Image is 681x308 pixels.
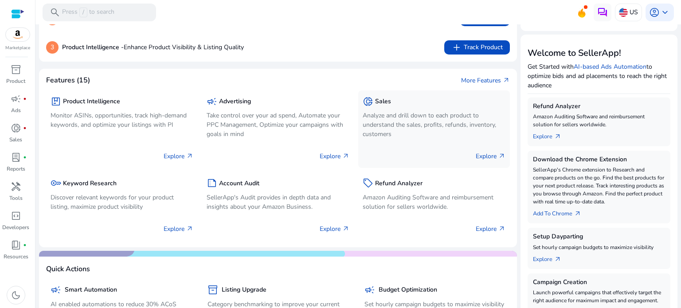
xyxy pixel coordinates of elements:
span: campaign [207,96,217,107]
a: Add To Chrome [533,206,588,218]
p: Monitor ASINs, opportunities, track high-demand keywords, and optimize your listings with PI [51,111,193,129]
h5: Sales [375,98,391,105]
span: inventory_2 [11,64,21,75]
p: Resources [4,253,28,261]
span: arrow_outward [554,133,561,140]
img: amazon.svg [6,28,30,41]
span: Track Product [451,42,503,53]
a: Explorearrow_outward [533,251,568,264]
span: arrow_outward [342,152,349,160]
h5: Refund Analyzer [533,103,665,110]
span: arrow_outward [342,225,349,232]
span: keyboard_arrow_down [660,7,670,18]
p: SellerApp's Audit provides in depth data and insights about your Amazon Business. [207,193,349,211]
b: Product Intelligence - [62,43,124,51]
h5: Budget Optimization [379,286,437,294]
p: Amazon Auditing Software and reimbursement solution for sellers worldwide. [533,113,665,129]
h5: Setup Dayparting [533,233,665,241]
p: Enhance Product Visibility & Listing Quality [62,43,244,52]
h4: Features (15) [46,76,90,85]
p: Product [6,77,25,85]
span: add [451,42,462,53]
h5: Keyword Research [63,180,117,187]
span: arrow_outward [498,152,505,160]
h5: Download the Chrome Extension [533,156,665,164]
p: Explore [164,224,193,234]
span: arrow_outward [498,225,505,232]
span: arrow_outward [554,256,561,263]
h3: Welcome to SellerApp! [528,48,670,58]
h5: Smart Automation [65,286,117,294]
p: Explore [476,152,505,161]
p: Analyze and drill down to each product to understand the sales, profits, refunds, inventory, cust... [363,111,505,139]
h5: Product Intelligence [63,98,120,105]
p: Get Started with to optimize bids and ad placements to reach the right audience [528,62,670,90]
span: summarize [207,178,217,188]
p: Explore [320,152,349,161]
h5: Advertising [219,98,251,105]
p: Tools [9,194,23,202]
p: Take control over your ad spend, Automate your PPC Management, Optimize your campaigns with goals... [207,111,349,139]
span: dark_mode [11,290,21,300]
p: Reports [7,165,25,173]
p: Explore [476,224,505,234]
span: book_4 [11,240,21,250]
p: Amazon Auditing Software and reimbursement solution for sellers worldwide. [363,193,505,211]
p: US [630,4,638,20]
span: fiber_manual_record [23,243,27,247]
h4: Quick Actions [46,265,90,273]
h5: Account Audit [219,180,259,187]
span: package [51,96,61,107]
p: Explore [320,224,349,234]
span: donut_small [11,123,21,133]
span: arrow_outward [186,225,193,232]
span: arrow_outward [503,77,510,84]
p: SellerApp's Chrome extension to Research and compare products on the go. Find the best products f... [533,166,665,206]
span: sell [363,178,373,188]
h5: Campaign Creation [533,279,665,286]
span: search [50,7,60,18]
span: code_blocks [11,211,21,221]
p: Marketplace [5,45,30,51]
span: key [51,178,61,188]
span: lab_profile [11,152,21,163]
span: account_circle [649,7,660,18]
span: / [79,8,87,17]
p: 3 [46,41,59,54]
p: Set hourly campaign budgets to maximize visibility [533,243,665,251]
h5: Refund Analyzer [375,180,423,187]
h5: Listing Upgrade [222,286,266,294]
span: fiber_manual_record [23,156,27,159]
span: handyman [11,181,21,192]
a: Explorearrow_outward [533,129,568,141]
p: Explore [164,152,193,161]
span: campaign [51,285,61,295]
p: Developers [2,223,29,231]
p: Press to search [62,8,114,17]
p: Discover relevant keywords for your product listing, maximize product visibility [51,193,193,211]
span: arrow_outward [186,152,193,160]
p: Sales [9,136,22,144]
a: AI-based Ads Automation [574,62,646,71]
span: campaign [11,94,21,104]
img: us.svg [619,8,628,17]
span: campaign [364,285,375,295]
p: Launch powerful campaigns that effectively target the right audience for maximum impact and engag... [533,289,665,304]
a: More Featuresarrow_outward [461,76,510,85]
span: donut_small [363,96,373,107]
span: inventory_2 [207,285,218,295]
span: arrow_outward [574,210,581,217]
span: fiber_manual_record [23,126,27,130]
p: Ads [11,106,21,114]
span: fiber_manual_record [23,97,27,101]
button: addTrack Product [444,40,510,55]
